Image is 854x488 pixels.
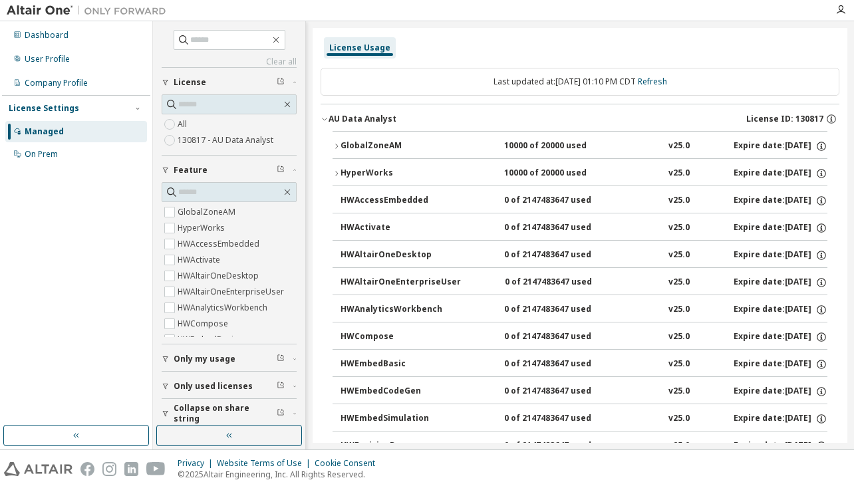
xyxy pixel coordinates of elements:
div: v25.0 [668,386,690,398]
div: Managed [25,126,64,137]
label: HWEmbedBasic [178,332,240,348]
label: HWAnalyticsWorkbench [178,300,270,316]
span: Clear filter [277,77,285,88]
span: License [174,77,206,88]
label: HyperWorks [178,220,227,236]
span: Only used licenses [174,381,253,392]
button: HWEnvisionBase0 of 2147483647 usedv25.0Expire date:[DATE] [341,431,827,461]
label: All [178,116,190,132]
div: HWActivate [341,222,460,234]
label: 130817 - AU Data Analyst [178,132,276,148]
button: HWAltairOneDesktop0 of 2147483647 usedv25.0Expire date:[DATE] [341,241,827,270]
div: On Prem [25,149,58,160]
label: HWAltairOneEnterpriseUser [178,284,287,300]
div: Expire date: [DATE] [734,140,827,152]
div: Privacy [178,458,217,469]
span: License ID: 130817 [746,114,823,124]
div: HWEnvisionBase [341,440,460,452]
div: v25.0 [668,222,690,234]
div: User Profile [25,54,70,64]
button: HWEmbedBasic0 of 2147483647 usedv25.0Expire date:[DATE] [341,350,827,379]
label: HWAltairOneDesktop [178,268,261,284]
button: HWEmbedSimulation0 of 2147483647 usedv25.0Expire date:[DATE] [341,404,827,433]
div: v25.0 [668,440,690,452]
img: instagram.svg [102,462,116,476]
div: Expire date: [DATE] [734,168,827,180]
div: Expire date: [DATE] [734,358,827,370]
button: Collapse on share string [162,399,297,428]
div: HWAltairOneEnterpriseUser [341,277,461,289]
button: HWAltairOneEnterpriseUser0 of 2147483647 usedv25.0Expire date:[DATE] [341,268,827,297]
div: v25.0 [668,331,690,343]
a: Refresh [638,76,667,87]
span: Clear filter [277,165,285,176]
div: v25.0 [668,304,690,316]
div: v25.0 [668,358,690,370]
button: GlobalZoneAM10000 of 20000 usedv25.0Expire date:[DATE] [333,132,827,161]
label: HWAccessEmbedded [178,236,262,252]
div: Expire date: [DATE] [734,440,827,452]
button: Only used licenses [162,372,297,401]
div: License Settings [9,103,79,114]
button: Only my usage [162,344,297,374]
div: Expire date: [DATE] [734,413,827,425]
div: 10000 of 20000 used [504,140,624,152]
button: HWAnalyticsWorkbench0 of 2147483647 usedv25.0Expire date:[DATE] [341,295,827,324]
span: Feature [174,165,208,176]
div: Expire date: [DATE] [734,304,827,316]
div: 0 of 2147483647 used [504,331,624,343]
span: Only my usage [174,354,235,364]
span: Clear filter [277,408,285,419]
div: v25.0 [668,195,690,207]
div: Cookie Consent [315,458,383,469]
div: HWAccessEmbedded [341,195,460,207]
div: v25.0 [668,249,690,261]
div: 10000 of 20000 used [504,168,624,180]
button: HWActivate0 of 2147483647 usedv25.0Expire date:[DATE] [341,213,827,243]
div: 0 of 2147483647 used [504,386,624,398]
div: Dashboard [25,30,69,41]
div: HWCompose [341,331,460,343]
a: Clear all [162,57,297,67]
button: HWCompose0 of 2147483647 usedv25.0Expire date:[DATE] [341,322,827,352]
div: Expire date: [DATE] [734,195,827,207]
div: 0 of 2147483647 used [504,358,624,370]
label: HWActivate [178,252,223,268]
img: Altair One [7,4,173,17]
div: Expire date: [DATE] [734,249,827,261]
div: Last updated at: [DATE] 01:10 PM CDT [321,68,839,96]
span: Collapse on share string [174,403,277,424]
label: GlobalZoneAM [178,204,238,220]
div: HWAltairOneDesktop [341,249,460,261]
button: License [162,68,297,97]
div: 0 of 2147483647 used [505,277,625,289]
div: HWEmbedSimulation [341,413,460,425]
div: HyperWorks [341,168,460,180]
div: AU Data Analyst [329,114,396,124]
span: Clear filter [277,381,285,392]
div: HWEmbedCodeGen [341,386,460,398]
img: youtube.svg [146,462,166,476]
div: Expire date: [DATE] [734,386,827,398]
div: v25.0 [668,413,690,425]
button: HWAccessEmbedded0 of 2147483647 usedv25.0Expire date:[DATE] [341,186,827,215]
div: Expire date: [DATE] [734,222,827,234]
div: 0 of 2147483647 used [504,304,624,316]
div: v25.0 [668,140,690,152]
div: License Usage [329,43,390,53]
button: AU Data AnalystLicense ID: 130817 [321,104,839,134]
p: © 2025 Altair Engineering, Inc. All Rights Reserved. [178,469,383,480]
div: Company Profile [25,78,88,88]
img: facebook.svg [80,462,94,476]
div: 0 of 2147483647 used [504,195,624,207]
div: 0 of 2147483647 used [504,440,624,452]
div: 0 of 2147483647 used [504,222,624,234]
div: HWEmbedBasic [341,358,460,370]
div: v25.0 [668,168,690,180]
div: 0 of 2147483647 used [504,249,624,261]
button: HWEmbedCodeGen0 of 2147483647 usedv25.0Expire date:[DATE] [341,377,827,406]
div: HWAnalyticsWorkbench [341,304,460,316]
div: Expire date: [DATE] [734,331,827,343]
span: Clear filter [277,354,285,364]
div: GlobalZoneAM [341,140,460,152]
